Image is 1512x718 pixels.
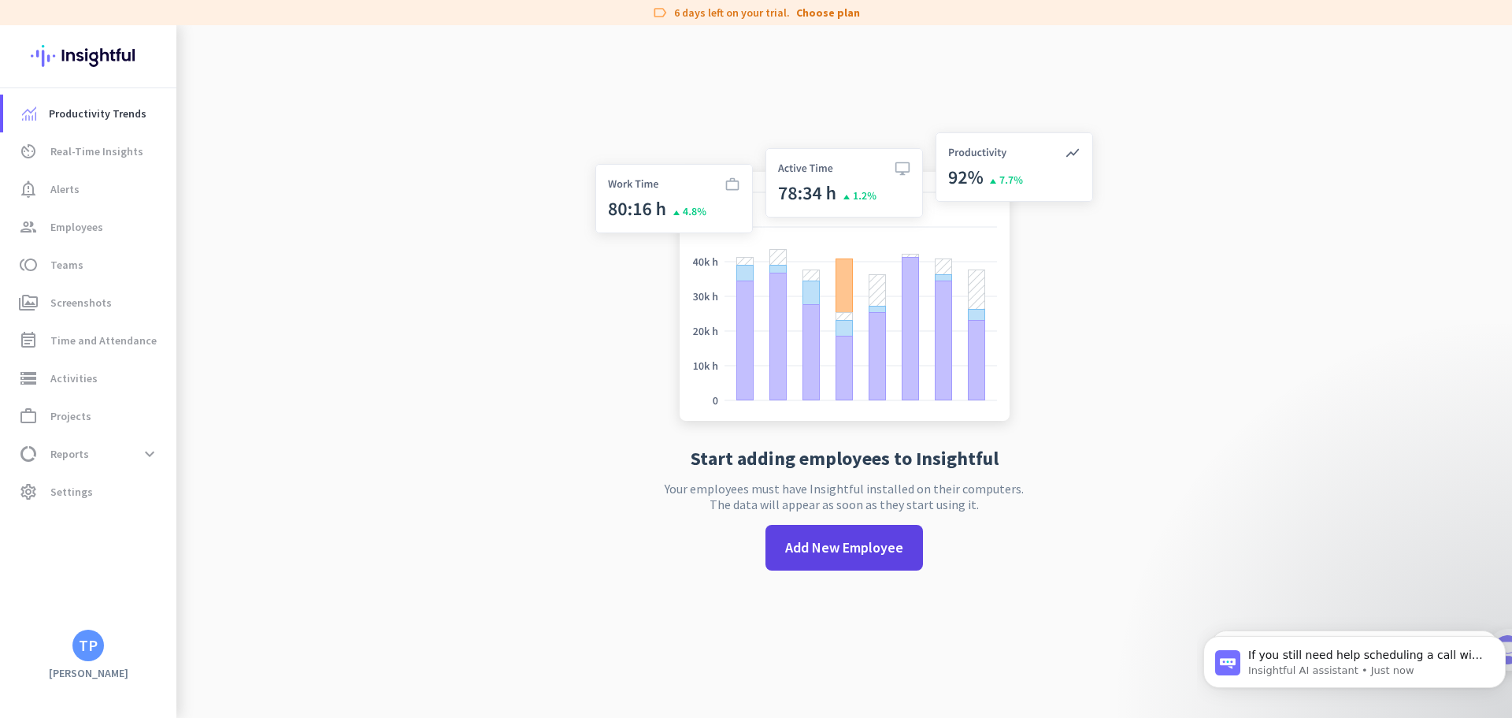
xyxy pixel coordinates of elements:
p: 4 steps [16,207,56,224]
button: Messages [79,492,157,555]
div: Add employees [61,274,267,290]
i: data_usage [19,445,38,463]
span: Reports [50,445,89,463]
i: toll [19,255,38,274]
i: work_outline [19,407,38,426]
a: groupEmployees [3,208,176,246]
div: TP [79,638,98,653]
button: Add New Employee [765,525,923,571]
div: You're just a few steps away from completing the essential app setup [22,117,293,155]
a: settingsSettings [3,473,176,511]
span: Employees [50,218,103,236]
a: work_outlineProjects [3,397,176,435]
a: notification_importantAlerts [3,170,176,208]
span: Screenshots [50,293,112,312]
span: Real-Time Insights [50,142,143,161]
i: notification_important [19,180,38,199]
span: Alerts [50,180,80,199]
span: Time and Attendance [50,331,157,350]
span: Activities [50,369,98,388]
a: perm_mediaScreenshots [3,284,176,322]
a: tollTeams [3,246,176,284]
span: Add New Employee [785,538,903,558]
img: menu-item [22,106,36,121]
button: expand_more [135,440,164,468]
span: Help [184,531,209,542]
a: Choose plan [796,5,860,20]
i: settings [19,482,38,501]
span: Projects [50,407,91,426]
img: Insightful logo [31,25,146,87]
div: It's time to add your employees! This is crucial since Insightful will start collecting their act... [61,300,274,366]
img: Profile image for Tamara [56,165,81,190]
span: Productivity Trends [49,104,146,123]
a: event_noteTime and Attendance [3,322,176,359]
img: no-search-results [584,123,1105,437]
button: Help [157,492,236,555]
span: Tasks [258,531,292,542]
span: Teams [50,255,83,274]
div: Show me how [61,366,274,411]
h2: Start adding employees to Insightful [691,449,999,468]
div: Close [276,6,305,35]
a: storageActivities [3,359,176,397]
span: Home [23,531,55,542]
i: event_note [19,331,38,350]
a: av_timerReal-Time Insights [3,132,176,170]
span: Messages [91,531,146,542]
h1: Tasks [134,7,184,34]
p: Your employees must have Insightful installed on their computers. The data will appear as soon as... [665,481,1024,512]
i: perm_media [19,293,38,312]
p: About 10 minutes [201,207,299,224]
i: storage [19,369,38,388]
i: group [19,218,38,236]
div: 1Add employees [29,269,286,294]
button: Mark as completed [61,443,182,459]
button: Tasks [236,492,315,555]
div: 🎊 Welcome to Insightful! 🎊 [22,61,293,117]
a: Show me how [61,379,172,411]
i: label [652,5,668,20]
a: data_usageReportsexpand_more [3,435,176,473]
div: [PERSON_NAME] from Insightful [87,169,259,185]
a: menu-itemProductivity Trends [3,95,176,132]
i: av_timer [19,142,38,161]
span: Settings [50,482,93,501]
